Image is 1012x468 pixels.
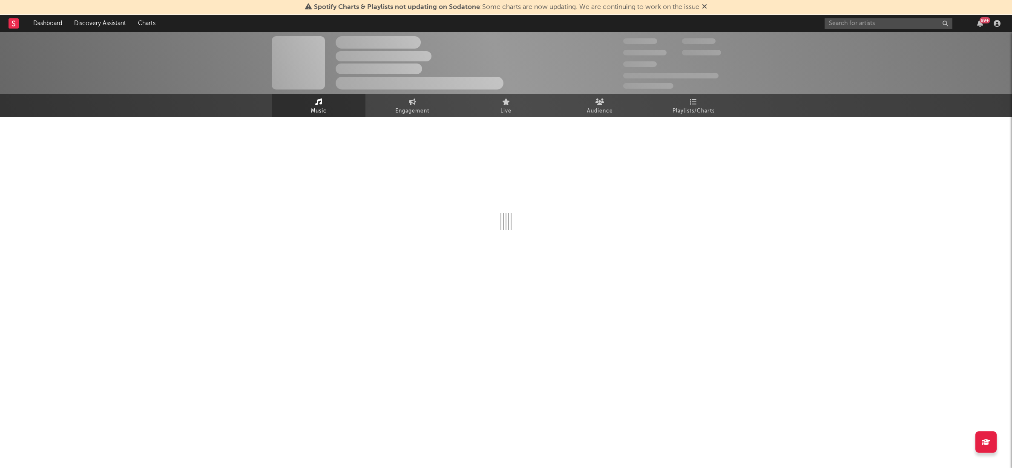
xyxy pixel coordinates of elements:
[647,94,740,117] a: Playlists/Charts
[587,106,613,116] span: Audience
[311,106,327,116] span: Music
[702,4,707,11] span: Dismiss
[68,15,132,32] a: Discovery Assistant
[27,15,68,32] a: Dashboard
[459,94,553,117] a: Live
[314,4,480,11] span: Spotify Charts & Playlists not updating on Sodatone
[395,106,429,116] span: Engagement
[980,17,990,23] div: 99 +
[682,50,721,55] span: 1,000,000
[673,106,715,116] span: Playlists/Charts
[365,94,459,117] a: Engagement
[623,73,719,78] span: 50,000,000 Monthly Listeners
[314,4,699,11] span: : Some charts are now updating. We are continuing to work on the issue
[132,15,161,32] a: Charts
[623,83,673,89] span: Jump Score: 85.0
[682,38,716,44] span: 100,000
[623,50,667,55] span: 50,000,000
[825,18,952,29] input: Search for artists
[553,94,647,117] a: Audience
[623,61,657,67] span: 100,000
[500,106,512,116] span: Live
[623,38,657,44] span: 300,000
[272,94,365,117] a: Music
[977,20,983,27] button: 99+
